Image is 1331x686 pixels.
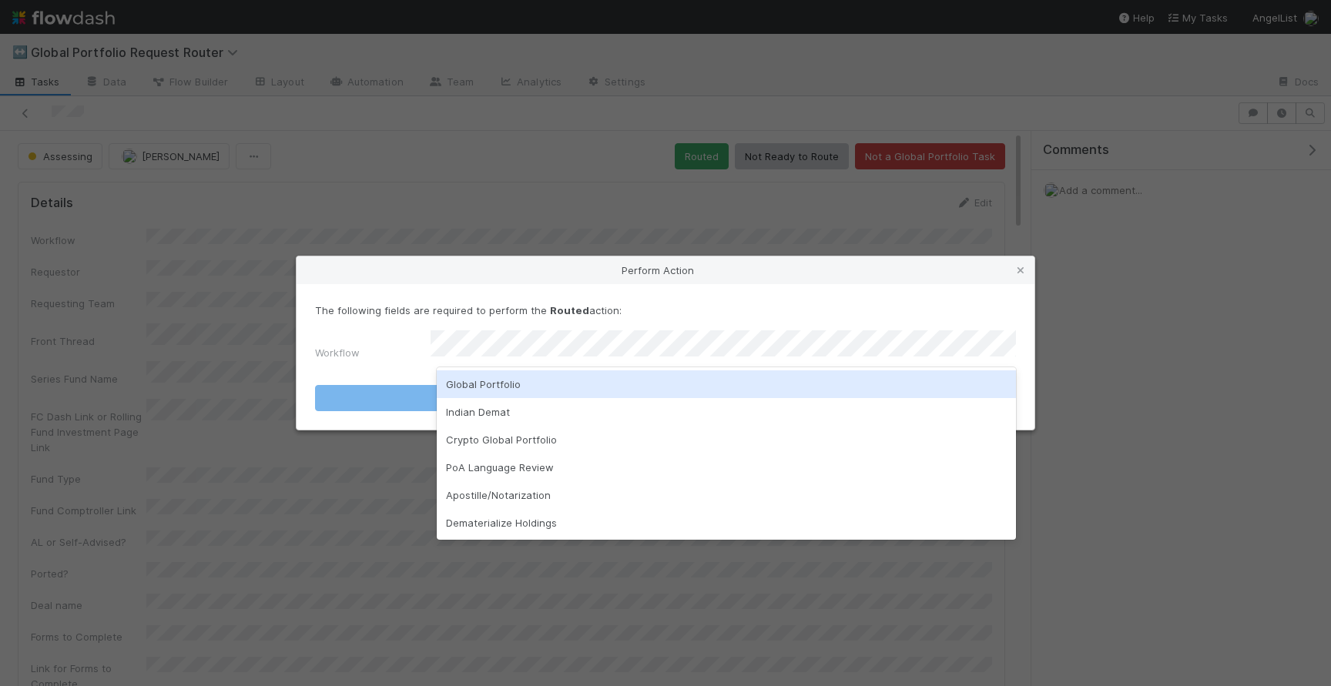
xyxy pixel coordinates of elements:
[315,303,1016,318] p: The following fields are required to perform the action:
[315,385,1016,411] button: Routed
[297,256,1034,284] div: Perform Action
[437,509,1016,537] div: Dematerialize Holdings
[550,304,589,316] strong: Routed
[437,426,1016,453] div: Crypto Global Portfolio
[437,370,1016,398] div: Global Portfolio
[315,345,360,360] label: Workflow
[437,481,1016,509] div: Apostille/Notarization
[437,453,1016,481] div: PoA Language Review
[437,398,1016,426] div: Indian Demat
